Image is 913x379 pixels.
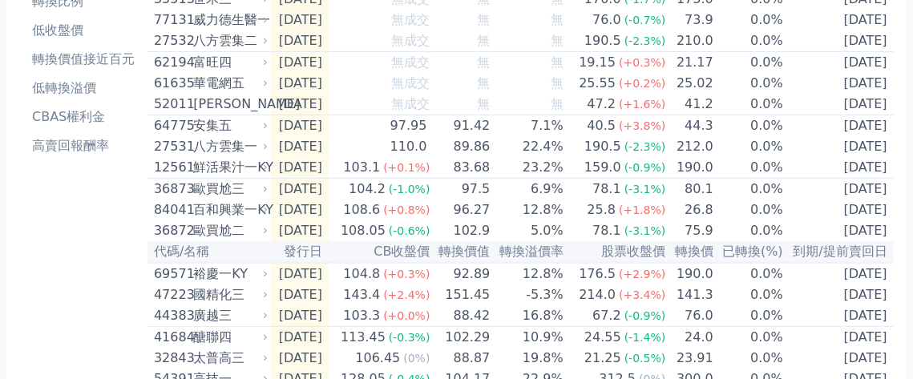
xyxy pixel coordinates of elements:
td: 190.0 [666,157,714,179]
div: 歐買尬二 [193,221,265,240]
td: [DATE] [784,73,894,94]
span: 無 [478,54,491,70]
td: [DATE] [784,30,894,52]
span: (+0.0%) [383,309,430,322]
td: 0.0% [714,73,784,94]
td: 21.17 [666,52,714,74]
div: 21.25 [581,349,624,368]
div: 12561 [154,158,189,177]
td: [DATE] [784,157,894,179]
td: 0.0% [714,305,784,327]
span: 無 [551,12,564,27]
div: 47.2 [584,95,620,114]
td: [DATE] [784,220,894,241]
span: (-0.3%) [389,331,430,344]
td: 212.0 [666,136,714,157]
div: 108.05 [337,221,389,240]
span: 無 [478,96,491,111]
td: [DATE] [784,263,894,284]
td: 0.0% [714,52,784,74]
div: 103.3 [341,306,384,325]
td: 97.5 [431,179,491,200]
td: [DATE] [784,305,894,327]
td: 23.91 [666,348,714,369]
td: 25.02 [666,73,714,94]
span: (-3.1%) [624,224,666,237]
td: 44.3 [666,115,714,137]
th: 轉換價 [666,241,714,263]
div: 47223 [154,285,189,304]
td: 23.2% [491,157,564,179]
span: 無成交 [392,54,430,70]
td: 0.0% [714,94,784,115]
td: 88.87 [431,348,491,369]
td: 102.9 [431,220,491,241]
div: 19.15 [576,53,619,72]
td: [DATE] [271,115,329,137]
div: 110.0 [387,137,430,156]
th: 轉換價值 [431,241,491,263]
td: [DATE] [271,220,329,241]
td: [DATE] [271,30,329,52]
div: 歐買尬三 [193,179,265,199]
div: 27531 [154,137,189,156]
td: [DATE] [784,136,894,157]
span: 無成交 [392,33,430,48]
li: 轉換價值接近百元 [26,50,141,69]
td: 89.86 [431,136,491,157]
span: 無 [551,75,564,91]
td: 16.8% [491,305,564,327]
a: 低轉換溢價 [26,75,141,101]
td: [DATE] [784,200,894,220]
div: 143.4 [341,285,384,304]
td: [DATE] [271,179,329,200]
span: 無 [551,33,564,48]
td: 75.9 [666,220,714,241]
td: 91.42 [431,115,491,137]
div: 廣越三 [193,306,265,325]
td: [DATE] [271,73,329,94]
td: 92.89 [431,263,491,284]
div: 41684 [154,328,189,347]
div: 64775 [154,116,189,135]
td: [DATE] [271,94,329,115]
span: 無 [551,96,564,111]
span: (+0.2%) [619,77,665,90]
div: 百和興業一KY [193,200,265,220]
td: -5.3% [491,284,564,305]
div: 八方雲集一 [193,137,265,156]
div: 190.5 [581,137,624,156]
span: (-0.6%) [389,224,430,237]
span: (+1.6%) [619,98,665,111]
td: [DATE] [271,157,329,179]
li: 高賣回報酬率 [26,136,141,155]
span: (-0.7%) [624,14,666,26]
span: 無 [478,75,491,91]
span: (-0.9%) [624,161,666,174]
span: (-1.0%) [389,183,430,196]
td: 19.8% [491,348,564,369]
div: 77131 [154,10,189,30]
th: 代碼/名稱 [147,241,271,263]
div: 25.55 [576,74,619,93]
th: 股票收盤價 [564,241,667,263]
td: 190.0 [666,263,714,284]
td: [DATE] [784,94,894,115]
div: 67.2 [589,306,624,325]
span: 無成交 [392,96,430,111]
div: 61635 [154,74,189,93]
td: 102.29 [431,327,491,349]
td: 96.27 [431,200,491,220]
td: [DATE] [271,136,329,157]
a: 轉換價值接近百元 [26,46,141,72]
a: 高賣回報酬率 [26,133,141,159]
div: 84041 [154,200,189,220]
div: 太普高三 [193,349,265,368]
span: (+3.8%) [619,119,665,132]
span: (+0.3%) [383,268,430,280]
div: 78.1 [589,221,624,240]
td: [DATE] [271,305,329,327]
a: 低收盤價 [26,18,141,43]
th: 發行日 [271,241,329,263]
span: (+2.4%) [383,288,430,301]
